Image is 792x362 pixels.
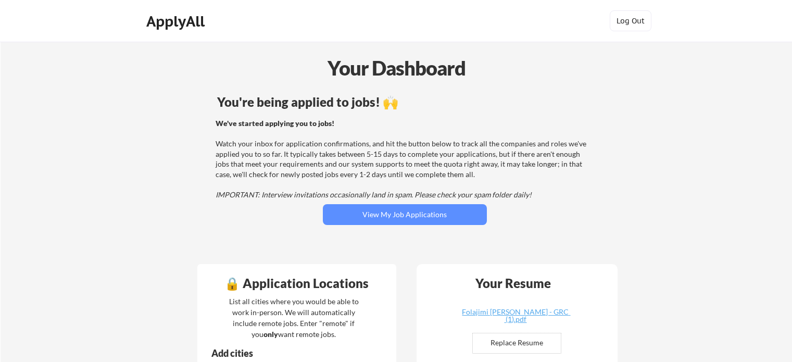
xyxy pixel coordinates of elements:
em: IMPORTANT: Interview invitations occasionally land in spam. Please check your spam folder daily! [216,190,532,199]
div: You're being applied to jobs! 🙌 [217,96,593,108]
div: ApplyAll [146,13,208,30]
div: List all cities where you would be able to work in-person. We will automatically include remote j... [222,296,366,340]
div: Your Resume [462,277,565,290]
div: 🔒 Application Locations [200,277,394,290]
a: Folajimi [PERSON_NAME] - GRC (1).pdf [454,308,577,324]
button: View My Job Applications [323,204,487,225]
strong: only [263,330,278,339]
div: Watch your inbox for application confirmations, and hit the button below to track all the compani... [216,118,591,200]
button: Log Out [610,10,651,31]
strong: We've started applying you to jobs! [216,119,334,128]
div: Add cities [211,348,370,358]
div: Your Dashboard [1,53,792,83]
div: Folajimi [PERSON_NAME] - GRC (1).pdf [454,308,577,323]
